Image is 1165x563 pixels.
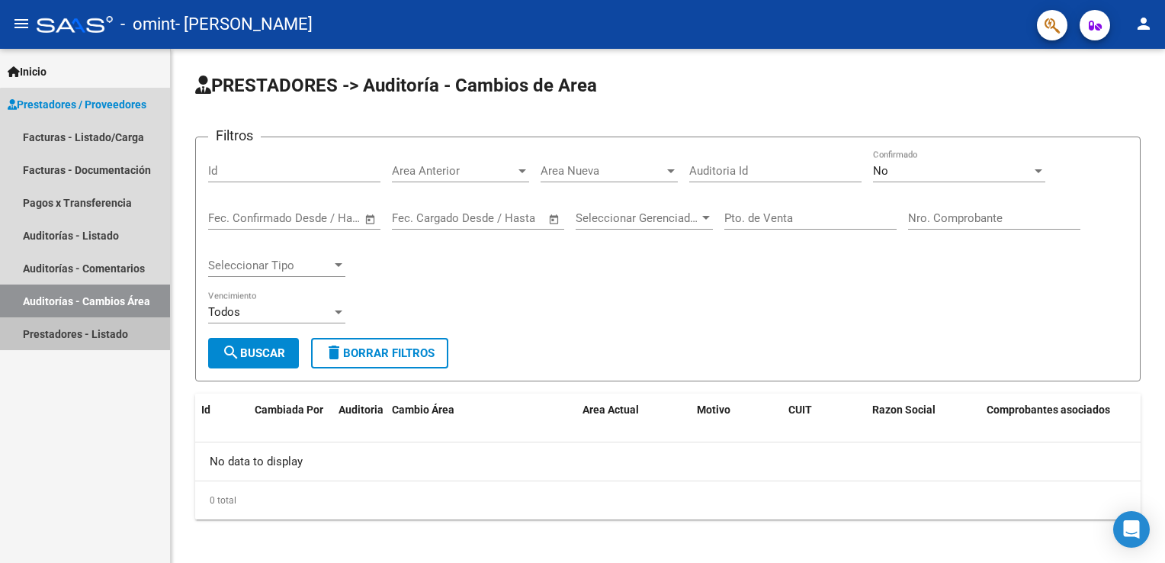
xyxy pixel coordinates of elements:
[208,305,240,319] span: Todos
[120,8,175,41] span: - omint
[697,404,730,416] span: Motivo
[195,442,1141,481] div: No data to display
[362,211,380,228] button: Open calendar
[386,394,576,461] datatable-header-cell: Cambio Área
[175,8,313,41] span: - [PERSON_NAME]
[208,211,270,225] input: Fecha inicio
[576,211,699,225] span: Seleccionar Gerenciador
[872,404,936,416] span: Razon Social
[12,14,30,33] mat-icon: menu
[249,394,332,461] datatable-header-cell: Cambiada Por
[311,338,448,368] button: Borrar Filtros
[467,211,541,225] input: Fecha fin
[222,343,240,362] mat-icon: search
[195,394,249,461] datatable-header-cell: Id
[195,75,597,96] span: PRESTADORES -> Auditoría - Cambios de Area
[576,394,691,461] datatable-header-cell: Area Actual
[201,404,210,416] span: Id
[255,404,323,416] span: Cambiada Por
[284,211,358,225] input: Fecha fin
[541,164,664,178] span: Area Nueva
[691,394,782,461] datatable-header-cell: Motivo
[339,404,384,416] span: Auditoria
[782,394,866,461] datatable-header-cell: CUIT
[546,211,563,228] button: Open calendar
[1113,511,1150,548] div: Open Intercom Messenger
[1135,14,1153,33] mat-icon: person
[195,481,1141,520] div: 0 total
[208,338,299,368] button: Buscar
[208,259,332,272] span: Seleccionar Tipo
[392,164,515,178] span: Area Anterior
[866,394,980,461] datatable-header-cell: Razon Social
[873,164,888,178] span: No
[325,343,343,362] mat-icon: delete
[987,404,1110,416] span: Comprobantes asociados
[8,63,47,80] span: Inicio
[392,211,454,225] input: Fecha inicio
[788,404,812,416] span: CUIT
[392,404,454,416] span: Cambio Área
[222,346,285,360] span: Buscar
[208,125,261,146] h3: Filtros
[325,346,435,360] span: Borrar Filtros
[8,96,146,113] span: Prestadores / Proveedores
[332,394,386,461] datatable-header-cell: Auditoria
[582,404,639,416] span: Area Actual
